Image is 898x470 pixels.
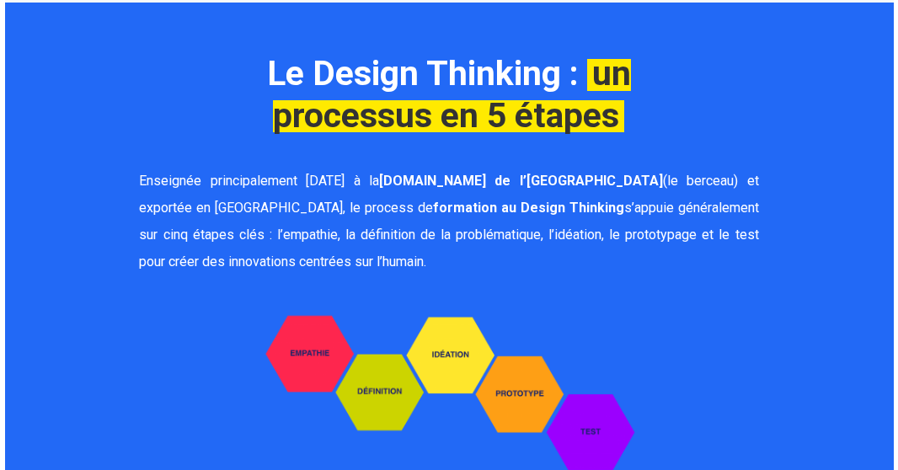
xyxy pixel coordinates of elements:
span: s’appuie généralement sur cinq étapes clés : l’empathie, la définition de la problématique, l’idé... [139,200,758,270]
strong: [DOMAIN_NAME] de l’[GEOGRAPHIC_DATA] [379,173,663,189]
span: Le Design Thinking : [267,53,579,93]
a: formation au Design Thinking [433,200,624,216]
em: un processus en 5 étapes [273,53,631,135]
span: Enseignée principalement [DATE] à la (le berceau) et exportée en [GEOGRAPHIC_DATA], le process de [139,173,758,216]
